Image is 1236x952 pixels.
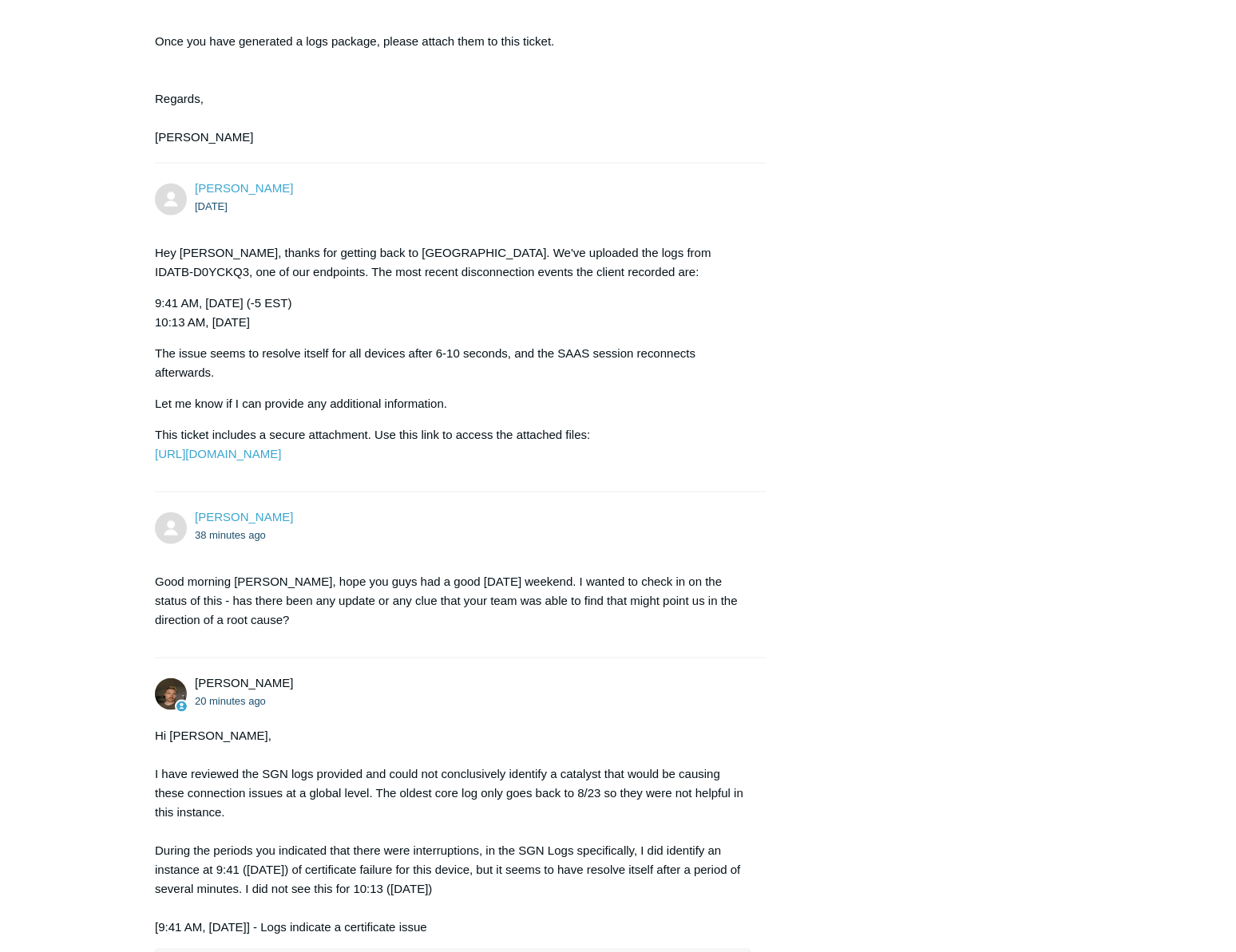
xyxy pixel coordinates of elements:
p: Good morning [PERSON_NAME], hope you guys had a good [DATE] weekend. I wanted to check in on the ... [155,572,751,630]
p: Hey [PERSON_NAME], thanks for getting back to [GEOGRAPHIC_DATA]. We've uploaded the logs from IDA... [155,243,751,282]
time: 08/27/2025, 18:09 [195,200,228,212]
span: Alex Houston [195,510,293,523]
p: Let me know if I can provide any additional information. [155,394,751,413]
a: [URL][DOMAIN_NAME] [155,447,281,460]
p: This ticket includes a secure attachment. Use this link to access the attached files: [155,425,751,464]
time: 09/02/2025, 11:50 [195,529,266,541]
a: [PERSON_NAME] [195,181,293,195]
time: 09/02/2025, 12:08 [195,695,266,707]
span: Andy Paull [195,676,293,689]
p: The issue seems to resolve itself for all devices after 6-10 seconds, and the SAAS session reconn... [155,344,751,382]
span: Alex Houston [195,181,293,195]
p: 9:41 AM, [DATE] (-5 EST) 10:13 AM, [DATE] [155,294,751,332]
a: [PERSON_NAME] [195,510,293,523]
